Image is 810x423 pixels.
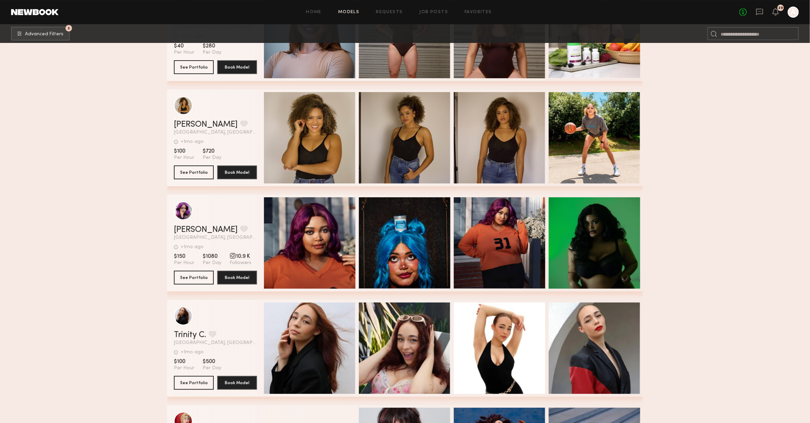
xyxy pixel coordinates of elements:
button: Book Model [217,271,257,285]
a: Job Posts [420,10,448,15]
span: $1080 [203,253,221,260]
span: Advanced Filters [25,32,63,37]
div: +1mo ago [181,139,204,144]
span: $100 [174,358,194,365]
a: [PERSON_NAME] [174,226,238,234]
span: Per Day [203,365,221,371]
a: Requests [376,10,403,15]
span: $100 [174,148,194,155]
span: Per Hour [174,155,194,161]
span: $720 [203,148,221,155]
div: 29 [778,6,783,10]
button: Book Model [217,376,257,390]
button: See Portfolio [174,165,214,179]
span: $500 [203,358,221,365]
a: Home [306,10,322,15]
span: Per Hour [174,49,194,56]
span: [GEOGRAPHIC_DATA], [GEOGRAPHIC_DATA] [174,130,257,135]
a: A [788,7,799,18]
button: See Portfolio [174,271,214,285]
span: Per Day [203,49,221,56]
span: $150 [174,253,194,260]
span: Per Day [203,155,221,161]
span: 3 [68,27,70,30]
a: [PERSON_NAME] [174,120,238,129]
span: $280 [203,43,221,49]
span: Followers [230,260,252,266]
a: Favorites [465,10,492,15]
button: 3Advanced Filters [11,27,70,40]
span: [GEOGRAPHIC_DATA], [GEOGRAPHIC_DATA] [174,235,257,240]
button: Book Model [217,165,257,179]
span: $40 [174,43,194,49]
a: Trinity C. [174,331,206,339]
span: Per Hour [174,365,194,371]
span: [GEOGRAPHIC_DATA], [GEOGRAPHIC_DATA] [174,341,257,345]
a: Models [338,10,359,15]
span: Per Hour [174,260,194,266]
div: +1mo ago [181,245,204,250]
button: See Portfolio [174,376,214,390]
span: 10.9 K [230,253,252,260]
button: Book Model [217,60,257,74]
button: See Portfolio [174,60,214,74]
span: Per Day [203,260,221,266]
div: +1mo ago [181,350,204,355]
